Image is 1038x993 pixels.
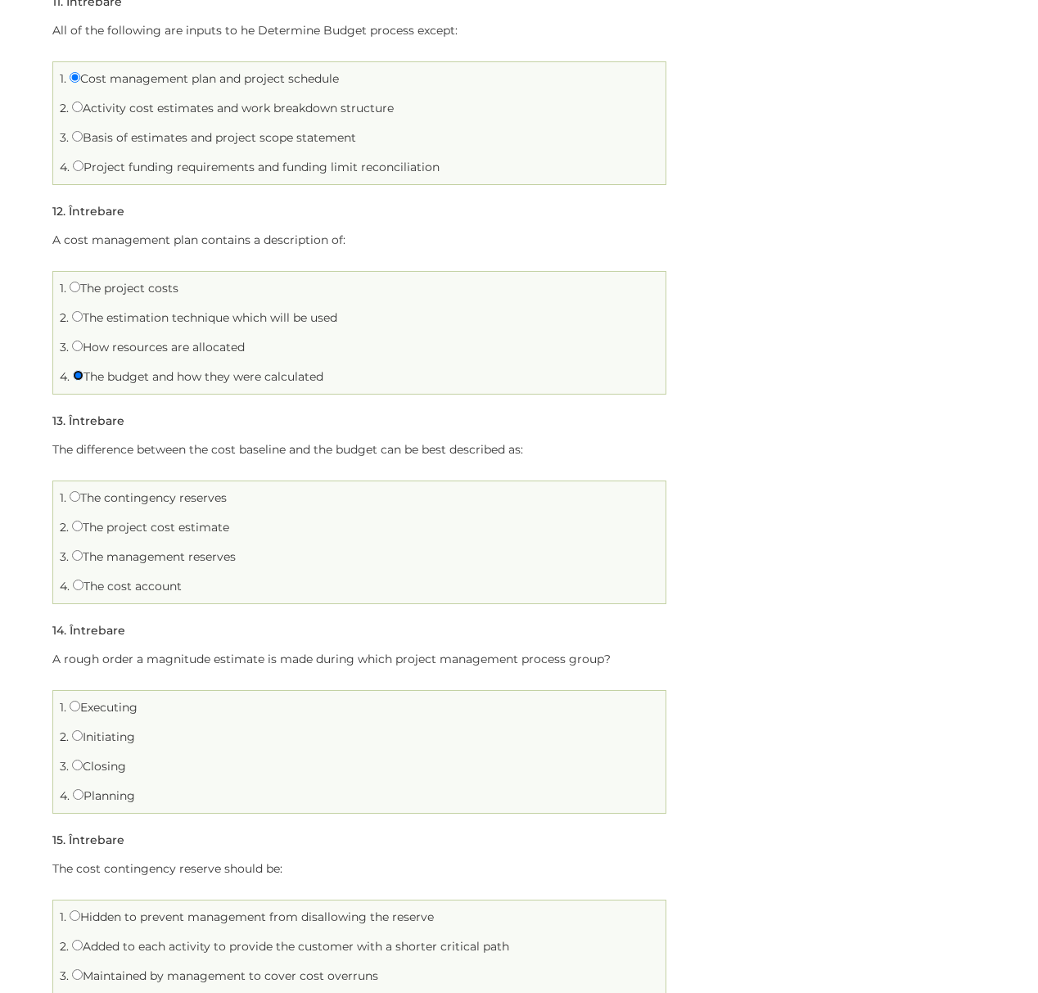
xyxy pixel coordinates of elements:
label: The project cost estimate [72,520,229,535]
span: 4. [60,160,70,174]
span: 1. [60,281,66,296]
input: Basis of estimates and project scope statement [72,131,83,142]
label: Maintained by management to cover cost overruns [72,968,378,983]
label: The contingency reserves [70,490,227,505]
span: 2. [60,939,69,954]
h5: . Întrebare [52,834,124,846]
label: The budget and how they were calculated [73,369,323,384]
input: The project costs [70,282,80,292]
span: 1. [60,71,66,86]
span: 3. [60,340,69,354]
span: 3. [60,549,69,564]
label: Project funding requirements and funding limit reconciliation [73,160,440,174]
span: 2. [60,729,69,744]
label: The cost account [73,579,182,594]
span: 4. [60,788,70,803]
label: Basis of estimates and project scope statement [72,130,356,145]
span: 1. [60,909,66,924]
label: Planning [73,788,135,803]
label: Initiating [72,729,135,744]
input: The project cost estimate [72,521,83,531]
span: 4. [60,369,70,384]
input: Planning [73,789,83,800]
input: How resources are allocated [72,341,83,351]
span: 1. [60,700,66,715]
span: 1. [60,490,66,505]
input: The contingency reserves [70,491,80,502]
input: Closing [72,760,83,770]
input: Maintained by management to cover cost overruns [72,969,83,980]
input: The management reserves [72,550,83,561]
label: Activity cost estimates and work breakdown structure [72,101,394,115]
input: Hidden to prevent management from disallowing the reserve [70,910,80,921]
span: 2. [60,101,69,115]
input: Project funding requirements and funding limit reconciliation [73,160,83,171]
input: Added to each activity to provide the customer with a shorter critical path [72,940,83,950]
span: 14 [52,623,64,638]
span: 2. [60,310,69,325]
p: The cost contingency reserve should be: [52,859,666,879]
p: A rough order a magnitude estimate is made during which project management process group? [52,649,666,670]
input: The budget and how they were calculated [73,370,83,381]
label: The project costs [70,281,178,296]
span: 3. [60,968,69,983]
input: Initiating [72,730,83,741]
p: The difference between the cost baseline and the budget can be best described as: [52,440,666,460]
input: The estimation technique which will be used [72,311,83,322]
input: Executing [70,701,80,711]
span: 12 [52,204,63,219]
input: Activity cost estimates and work breakdown structure [72,102,83,112]
label: The estimation technique which will be used [72,310,337,325]
label: Added to each activity to provide the customer with a shorter critical path [72,939,509,954]
input: The cost account [73,580,83,590]
p: All of the following are inputs to he Determine Budget process except: [52,20,666,41]
label: Cost management plan and project schedule [70,71,339,86]
label: Executing [70,700,138,715]
input: Cost management plan and project schedule [70,72,80,83]
span: 3. [60,130,69,145]
span: 2. [60,520,69,535]
h5: . Întrebare [52,415,124,427]
span: 4. [60,579,70,594]
span: 15 [52,833,63,847]
h5: . Întrebare [52,625,125,637]
span: 13 [52,413,63,428]
h5: . Întrebare [52,205,124,218]
label: The management reserves [72,549,236,564]
label: Hidden to prevent management from disallowing the reserve [70,909,434,924]
label: How resources are allocated [72,340,245,354]
p: A cost management plan contains a description of: [52,230,666,251]
label: Closing [72,759,126,774]
span: 3. [60,759,69,774]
